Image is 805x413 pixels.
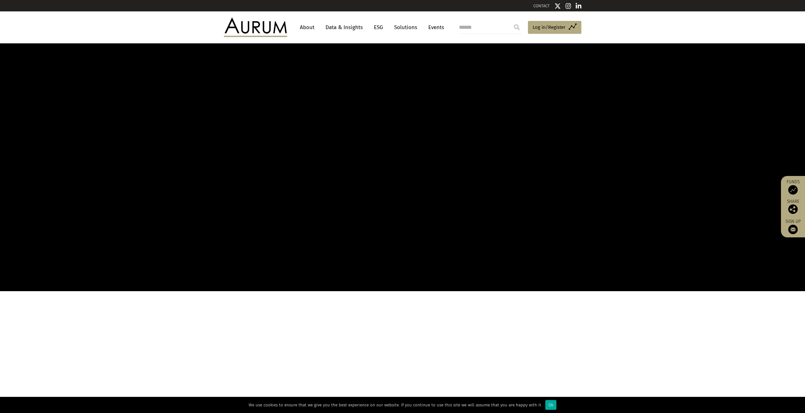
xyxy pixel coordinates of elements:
img: Linkedin icon [576,3,581,9]
a: Log in/Register [528,21,581,34]
a: CONTACT [533,3,550,8]
span: Log in/Register [533,23,566,31]
img: Share this post [788,204,798,214]
a: Events [425,22,444,33]
a: ESG [371,22,386,33]
a: Solutions [391,22,420,33]
div: Ok [545,400,556,410]
a: Data & Insights [322,22,366,33]
img: Sign up to our newsletter [788,225,798,234]
img: Aurum [224,18,287,37]
img: Access Funds [788,185,798,195]
a: Sign up [784,219,802,234]
input: Submit [511,21,523,34]
img: Instagram icon [566,3,571,9]
a: About [297,22,318,33]
img: Twitter icon [554,3,561,9]
div: Share [784,199,802,214]
a: Funds [784,179,802,195]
